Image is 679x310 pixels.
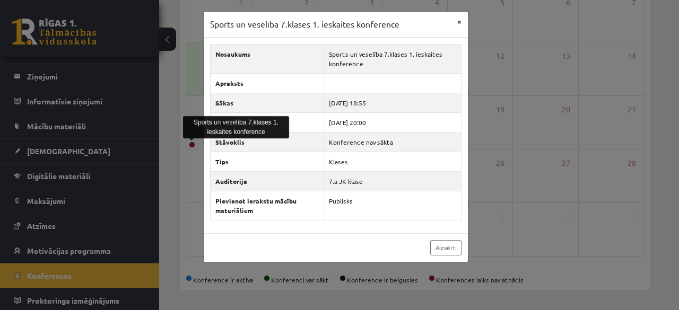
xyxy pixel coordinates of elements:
[210,112,324,132] th: Beidzas
[324,191,461,220] td: Publisks
[451,12,468,32] button: ×
[210,73,324,93] th: Apraksts
[210,132,324,152] th: Stāvoklis
[324,171,461,191] td: 7.a JK klase
[210,93,324,112] th: Sākas
[324,132,461,152] td: Konference nav sākta
[210,18,399,31] h3: Sports un veselība 7.klases 1. ieskaites konference
[324,112,461,132] td: [DATE] 20:00
[183,116,289,138] div: Sports un veselība 7.klases 1. ieskaites konference
[324,93,461,112] td: [DATE] 18:55
[430,240,462,255] a: Aizvērt
[324,152,461,171] td: Klases
[210,171,324,191] th: Auditorija
[210,44,324,73] th: Nosaukums
[210,191,324,220] th: Pievienot ierakstu mācību materiāliem
[210,152,324,171] th: Tips
[324,44,461,73] td: Sports un veselība 7.klases 1. ieskaites konference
